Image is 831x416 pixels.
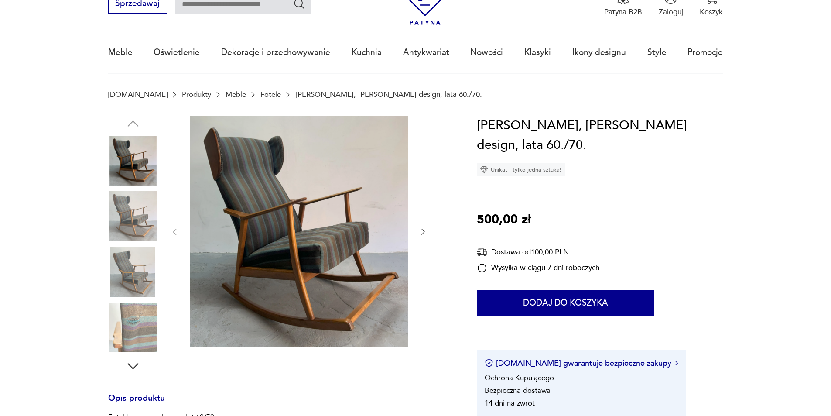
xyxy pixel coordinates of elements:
[485,359,493,368] img: Ikona certyfikatu
[675,361,678,365] img: Ikona strzałki w prawo
[295,90,482,99] p: [PERSON_NAME], [PERSON_NAME] design, lata 60./70.
[108,395,452,413] h3: Opis produktu
[485,373,554,383] li: Ochrona Kupującego
[260,90,281,99] a: Fotele
[700,7,723,17] p: Koszyk
[485,385,551,395] li: Bezpieczna dostawa
[572,32,626,72] a: Ikony designu
[480,166,488,174] img: Ikona diamentu
[477,116,723,155] h1: [PERSON_NAME], [PERSON_NAME] design, lata 60./70.
[477,163,565,176] div: Unikat - tylko jedna sztuka!
[687,32,723,72] a: Promocje
[108,303,158,352] img: Zdjęcie produktu Fotel bujany, skandynawski design, lata 60./70.
[226,90,246,99] a: Meble
[477,247,487,258] img: Ikona dostawy
[477,210,531,230] p: 500,00 zł
[190,116,408,347] img: Zdjęcie produktu Fotel bujany, skandynawski design, lata 60./70.
[485,358,678,369] button: [DOMAIN_NAME] gwarantuje bezpieczne zakupy
[154,32,200,72] a: Oświetlenie
[477,247,599,258] div: Dostawa od 100,00 PLN
[470,32,503,72] a: Nowości
[108,191,158,241] img: Zdjęcie produktu Fotel bujany, skandynawski design, lata 60./70.
[108,32,133,72] a: Meble
[108,1,167,8] a: Sprzedawaj
[659,7,683,17] p: Zaloguj
[108,136,158,186] img: Zdjęcie produktu Fotel bujany, skandynawski design, lata 60./70.
[485,398,535,408] li: 14 dni na zwrot
[108,90,168,99] a: [DOMAIN_NAME]
[352,32,382,72] a: Kuchnia
[403,32,449,72] a: Antykwariat
[647,32,667,72] a: Style
[108,247,158,297] img: Zdjęcie produktu Fotel bujany, skandynawski design, lata 60./70.
[477,263,599,273] div: Wysyłka w ciągu 7 dni roboczych
[524,32,551,72] a: Klasyki
[604,7,642,17] p: Patyna B2B
[477,290,654,316] button: Dodaj do koszyka
[182,90,211,99] a: Produkty
[221,32,330,72] a: Dekoracje i przechowywanie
